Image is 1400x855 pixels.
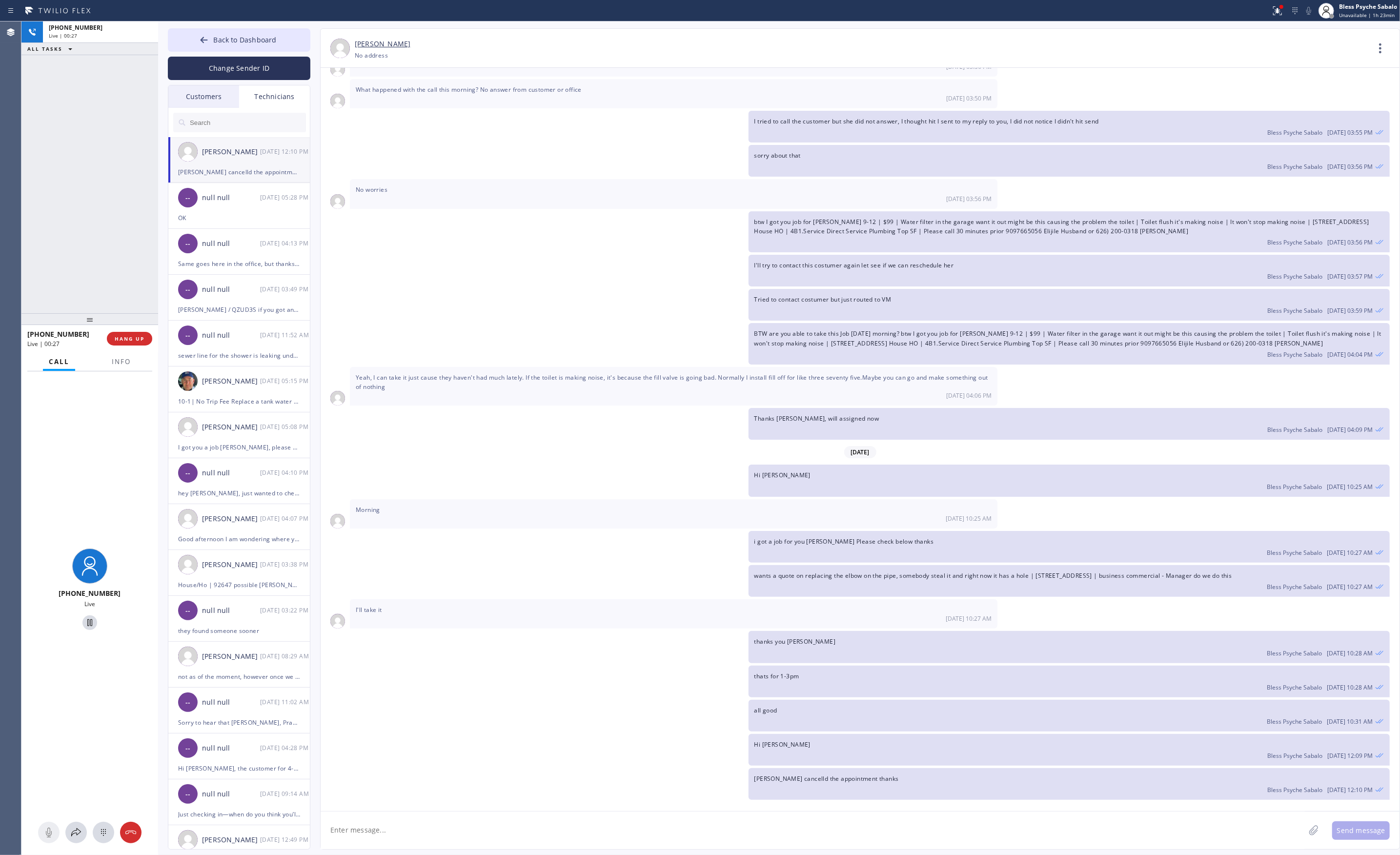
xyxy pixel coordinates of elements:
[202,468,260,479] div: null null
[49,23,102,32] span: [PHONE_NUMBER]
[1327,786,1373,794] span: [DATE] 12:10 PM
[754,740,811,749] span: Hi [PERSON_NAME]
[84,600,95,608] span: Live
[178,258,300,269] div: Same goes here in the office, but thanks for trying.
[178,555,198,574] img: user.png
[202,605,260,616] div: null null
[178,625,300,636] div: they found someone sooner
[260,421,311,432] div: 08/23/2025 9:08 AM
[350,499,997,529] div: 08/26/2025 9:25 AM
[754,672,799,680] span: thats for 1-3pm
[1327,426,1373,434] span: [DATE] 04:09 PM
[749,408,1390,440] div: 08/25/2025 9:09 AM
[106,352,137,371] button: Info
[946,614,992,623] span: [DATE] 10:27 AM
[1267,483,1322,491] span: Bless Psyche Sabalo
[1267,549,1322,557] span: Bless Psyche Sabalo
[202,789,260,800] div: null null
[946,514,992,523] span: [DATE] 10:25 AM
[260,146,311,157] div: 08/26/2025 9:10 AM
[1267,786,1322,794] span: Bless Psyche Sabalo
[754,151,801,160] span: sorry about that
[202,513,260,525] div: [PERSON_NAME]
[754,295,892,304] span: Tried to contact costumer but just routed to VM
[178,671,300,682] div: not as of the moment, however once we have it, we will let you know
[38,822,60,843] button: Mute
[749,465,1390,496] div: 08/26/2025 9:25 AM
[260,467,311,478] div: 08/22/2025 9:10 AM
[178,830,198,850] img: user.png
[1267,238,1322,246] span: Bless Psyche Sabalo
[178,442,300,453] div: I got you a job [PERSON_NAME], please check 8-10/ NO SCF/ She thinks their building is clogged/ N...
[946,94,992,102] span: [DATE] 03:50 PM
[356,185,387,194] span: No worries
[202,192,260,204] div: null null
[754,261,954,269] span: I'll try to contact this costumer again let see if we can reschedule her
[178,809,300,820] div: Just checking in—when do you think you’ll be available to start the job? Let me know so we can co...
[749,734,1390,766] div: 08/26/2025 9:09 AM
[202,284,260,295] div: null null
[1332,821,1390,840] button: Send message
[202,651,260,662] div: [PERSON_NAME]
[49,357,69,366] span: Call
[82,615,97,630] button: Hold Customer
[749,211,1390,252] div: 08/25/2025 9:56 AM
[185,284,190,295] span: --
[1327,583,1373,591] span: [DATE] 10:27 AM
[202,743,260,754] div: null null
[107,332,152,346] button: HANG UP
[1267,128,1322,137] span: Bless Psyche Sabalo
[350,599,997,629] div: 08/26/2025 9:27 AM
[202,238,260,249] div: null null
[1327,683,1373,692] span: [DATE] 10:28 AM
[178,142,198,162] img: user.png
[185,697,190,708] span: --
[1327,128,1373,137] span: [DATE] 03:55 PM
[1267,350,1322,359] span: Bless Psyche Sabalo
[120,822,142,843] button: Hang up
[754,706,777,714] span: all good
[1339,12,1395,19] span: Unavailable | 1h 23min
[749,255,1390,286] div: 08/25/2025 9:57 AM
[49,32,77,39] span: Live | 00:27
[178,371,198,391] img: eb1005bbae17aab9b5e109a2067821b9.jpg
[185,330,190,341] span: --
[1327,272,1373,281] span: [DATE] 03:57 PM
[1267,426,1322,434] span: Bless Psyche Sabalo
[1302,4,1316,18] button: Mute
[202,697,260,708] div: null null
[1267,649,1322,657] span: Bless Psyche Sabalo
[1339,2,1397,11] div: Bless Psyche Sabalo
[1267,752,1322,760] span: Bless Psyche Sabalo
[356,506,380,514] span: Morning
[260,605,311,616] div: 08/14/2025 9:22 AM
[754,774,899,783] span: [PERSON_NAME] cancelld the appointment thanks
[754,637,836,646] span: thanks you [PERSON_NAME]
[178,417,198,437] img: user.png
[185,192,190,204] span: --
[749,631,1390,663] div: 08/26/2025 9:28 AM
[260,513,311,524] div: 08/22/2025 9:07 AM
[1267,583,1322,591] span: Bless Psyche Sabalo
[178,304,300,315] div: [PERSON_NAME] / QZUD3S if you got any update on his estimate
[27,340,60,348] span: Live | 00:27
[178,509,198,529] img: user.png
[185,468,190,479] span: --
[350,179,997,208] div: 08/25/2025 9:56 AM
[239,85,310,108] div: Technicians
[168,28,310,52] button: Back to Dashboard
[185,238,190,249] span: --
[260,834,311,845] div: 08/04/2025 9:49 AM
[260,192,311,203] div: 08/26/2025 9:28 AM
[749,700,1390,732] div: 08/26/2025 9:31 AM
[178,533,300,545] div: Good afternoon I am wondering where you looking for [PERSON_NAME] and Gutter washers?
[213,35,276,44] span: Back to Dashboard
[356,606,382,614] span: I'll take it
[844,446,876,458] span: [DATE]
[202,559,260,570] div: [PERSON_NAME]
[350,79,997,108] div: 08/25/2025 9:50 AM
[749,323,1390,364] div: 08/25/2025 9:04 AM
[330,194,345,209] img: user.png
[260,375,311,387] div: 08/23/2025 9:15 AM
[749,565,1390,597] div: 08/26/2025 9:27 AM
